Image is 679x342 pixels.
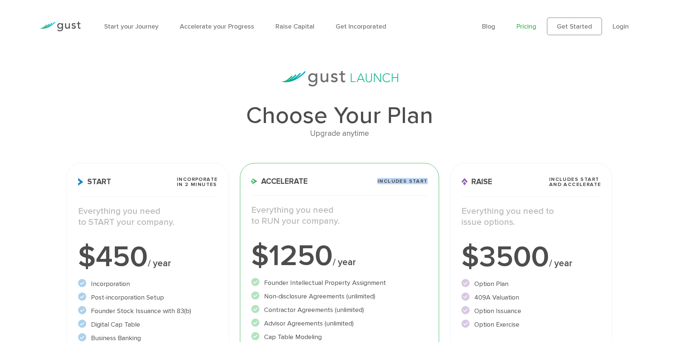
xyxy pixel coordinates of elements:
li: Founder Stock Issuance with 83(b) [78,306,218,316]
a: Start your Journey [104,23,158,30]
a: Login [613,23,629,30]
li: Cap Table Modeling [251,332,427,342]
div: Upgrade anytime [67,127,613,140]
img: Accelerate Icon [251,178,258,184]
h1: Choose Your Plan [67,104,613,127]
li: Option Exercise [461,320,601,330]
img: Start Icon X2 [78,178,84,186]
a: Raise Capital [275,23,314,30]
p: Everything you need to RUN your company. [251,205,427,227]
span: / year [549,258,572,269]
span: / year [333,257,356,268]
li: 409A Valuation [461,293,601,302]
span: Accelerate [251,178,308,185]
li: Post-incorporation Setup [78,293,218,302]
img: Gust Logo [40,22,81,31]
span: Includes START [377,179,428,184]
li: Founder Intellectual Property Assignment [251,278,427,288]
span: Incorporate in 2 Minutes [177,177,218,187]
p: Everything you need to START your company. [78,206,218,228]
a: Blog [482,23,495,30]
p: Everything you need to issue options. [461,206,601,228]
li: Advisor Agreements (unlimited) [251,319,427,328]
li: Digital Cap Table [78,320,218,330]
span: Start [78,178,111,186]
span: Includes START and ACCELERATE [549,177,601,187]
li: Incorporation [78,279,218,289]
a: Accelerate your Progress [180,23,254,30]
img: Raise Icon [461,178,468,186]
img: gust-launch-logos.svg [281,71,398,86]
li: Non-disclosure Agreements (unlimited) [251,291,427,301]
a: Pricing [516,23,536,30]
a: Get Incorporated [336,23,386,30]
li: Option Issuance [461,306,601,316]
li: Contractor Agreements (unlimited) [251,305,427,315]
div: $3500 [461,242,601,272]
a: Get Started [547,18,602,35]
div: $450 [78,242,218,272]
div: $1250 [251,241,427,271]
span: / year [148,258,171,269]
span: Raise [461,178,492,186]
li: Option Plan [461,279,601,289]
